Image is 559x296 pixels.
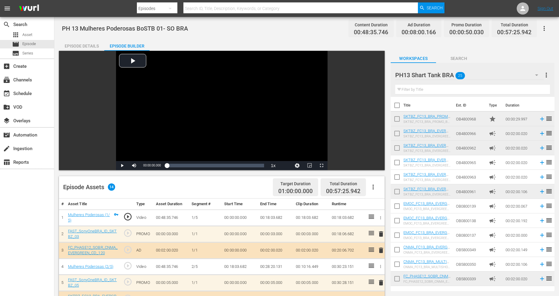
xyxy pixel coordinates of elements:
td: 00:18:03.682 [222,259,258,275]
td: 00:18:03.682 [258,209,294,226]
span: reorder [545,231,553,238]
div: Total Duration [326,179,360,188]
td: PROMO [134,226,153,242]
a: FAST_SonyOneBRA_ID_SKTBZ_03 [68,229,117,239]
td: 00:02:00.020 [503,141,536,155]
a: Sign Out [538,6,553,11]
button: Play [116,161,128,170]
div: EMOC_FC13_BRA_EVERGREEN_SHIELD_S5S6_120 [403,207,451,211]
div: Episode Builder [104,39,150,53]
td: 00:02:00.020 [153,242,189,258]
div: Target Duration [278,179,313,188]
span: Ad [489,261,496,268]
span: play_circle_outline [123,229,132,238]
svg: Add to Episode [539,159,545,166]
td: Video [134,209,153,226]
span: 00:48:35.746 [354,29,388,36]
svg: Add to Episode [539,203,545,209]
td: 00:02:00.020 [258,242,294,258]
div: SKTBZ_FC13_BRA_EVERGREEN_S1S2_120 [403,178,451,182]
span: play_circle_outline [123,261,132,270]
td: OB0800137 [454,228,486,242]
td: 00:02:00.067 [503,199,536,213]
td: 3 [59,242,66,258]
td: OB4800965 [454,155,486,170]
span: Episode [22,41,36,47]
span: Ad [489,275,496,282]
svg: Add to Episode [539,174,545,180]
th: Asset Title [66,199,121,210]
a: FAST_SonyOneBRA_ID_SKTBZ_05 [68,278,117,288]
td: 00:00:03.000 [153,226,189,242]
span: Search [436,55,481,62]
button: Playback Rate [267,161,279,170]
span: reorder [545,246,553,253]
td: 00:02:00.106 [503,184,536,199]
span: PH 13 Mulheres Poderosas BoSTB 01- SO BRA [62,25,188,32]
td: 00:10:16.449 [293,259,329,275]
span: 01:00:00.000 [278,188,313,195]
a: SKTBZ_FC13_BRA_PROMO_BESTOFSKTBZ_30 [403,114,451,123]
span: reorder [545,130,553,137]
span: reorder [545,115,553,122]
a: FC_PHASE12_SOBR_CNMA_EVERGREEN_CD_120 [68,245,118,255]
span: Series [12,50,19,57]
th: Duration [502,97,538,114]
td: 1 [59,209,66,226]
span: Search [427,2,443,13]
span: Episode [12,41,19,48]
svg: Add to Episode [539,130,545,137]
td: OB5800339 [454,271,486,286]
td: 1/5 [189,209,222,226]
div: EMOC_FC13_BRA_EVERGREEN_SHIELD_S1S2_120 [403,236,451,240]
td: 00:02:00.000 [503,228,536,242]
span: Ad [489,217,496,224]
div: Ad Duration [402,21,436,29]
span: Ad [489,159,496,166]
td: 1/1 [189,226,222,242]
th: Segment # [189,199,222,210]
span: Overlays [3,117,10,124]
div: SKTBZ_FC13_BRA_EVERGREEN_BESTOFSKTBZ_120 [403,134,451,138]
td: Video [134,259,153,275]
td: 00:00:03.000 [258,226,294,242]
th: Clip Duration [293,199,329,210]
span: Create [3,63,10,70]
td: 00:30:28.151 [329,275,365,291]
button: Episode Details [59,39,104,51]
button: more_vert [543,68,550,82]
td: 00:02:00.020 [503,170,536,184]
span: Workspaces [391,55,436,62]
a: CNMA_FC13_BRA_MULTISHOW_HL_120 [403,259,449,268]
span: Ad [489,202,496,210]
td: 5 [59,275,66,291]
span: more_vert [543,71,550,79]
div: SKTBZ_FC13_BRA_EVERGREEN_S3S4_120 [403,163,451,167]
span: Ad [489,188,496,195]
span: Ingestion [3,145,10,152]
span: Channels [3,76,10,84]
div: CNMA_FC13_BRA_MULTISHOW_HL_120 [403,265,451,269]
span: reorder [545,217,553,224]
span: Asset [12,31,19,38]
td: OB4800962 [454,141,486,155]
button: Episode Builder [104,39,150,51]
button: Picture-in-Picture [303,161,315,170]
td: 1/1 [189,275,222,291]
div: FC_PHASE12_SOBR_CNMA_EVERGREEN_CD_120 [403,280,451,284]
th: End Time [258,199,294,210]
span: 00:00:00.000 [143,164,161,167]
td: 00:00:00.000 [222,242,258,258]
th: Asset Duration [153,199,189,210]
td: 00:28:20.131 [258,259,294,275]
span: Reports [3,159,10,166]
th: Ext. ID [452,97,485,114]
span: Ad [489,130,496,137]
td: 1/1 [189,242,222,258]
td: 00:02:00.020 [503,271,536,286]
td: 00:00:05.000 [293,275,329,291]
svg: Add to Episode [539,261,545,268]
th: Type [485,97,502,114]
span: 00:57:25.942 [497,29,532,36]
div: Episode Details [59,39,104,53]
